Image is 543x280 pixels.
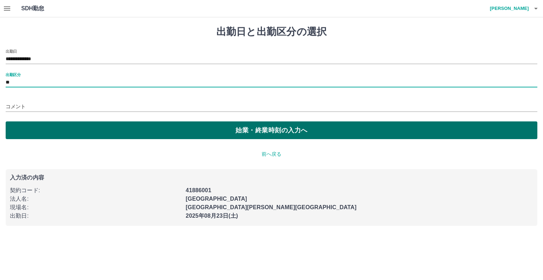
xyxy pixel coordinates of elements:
b: [GEOGRAPHIC_DATA] [186,196,247,202]
b: [GEOGRAPHIC_DATA][PERSON_NAME][GEOGRAPHIC_DATA] [186,204,356,210]
p: 出勤日 : [10,212,181,220]
button: 始業・終業時刻の入力へ [6,121,537,139]
b: 41886001 [186,187,211,193]
p: 法人名 : [10,195,181,203]
p: 契約コード : [10,186,181,195]
label: 出勤区分 [6,72,21,77]
h1: 出勤日と出勤区分の選択 [6,26,537,38]
p: 入力済の内容 [10,175,533,181]
p: 前へ戻る [6,150,537,158]
p: 現場名 : [10,203,181,212]
label: 出勤日 [6,48,17,54]
b: 2025年08月23日(土) [186,213,238,219]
